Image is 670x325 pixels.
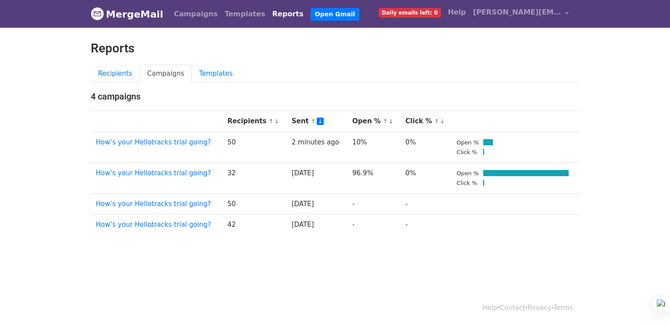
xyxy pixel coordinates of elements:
small: Click % [457,149,478,155]
th: Open % [347,111,400,132]
td: 10% [347,132,400,162]
a: ↑ [383,118,388,125]
a: Campaigns [140,65,192,83]
td: - [347,193,400,214]
a: Terms [553,304,573,312]
th: Click % [400,111,451,132]
h4: 4 campaigns [91,91,580,102]
a: Templates [192,65,240,83]
a: MergeMail [91,5,163,23]
a: Recipients [91,65,140,83]
a: Privacy [527,304,551,312]
small: Open % [457,170,479,177]
td: 0% [400,132,451,162]
th: Recipients [222,111,286,132]
a: ↑ [311,118,316,125]
a: How’s your Hellotracks trial going? [96,221,211,229]
td: 42 [222,214,286,235]
a: Reports [269,5,307,23]
td: 0% [400,162,451,193]
td: 50 [222,193,286,214]
a: Open Gmail [311,8,359,21]
span: [PERSON_NAME][EMAIL_ADDRESS][DOMAIN_NAME] [473,7,561,18]
a: Help [444,4,470,21]
td: 32 [222,162,286,193]
a: Templates [221,5,269,23]
a: ↑ [269,118,274,125]
small: Open % [457,139,479,146]
td: - [400,193,451,214]
a: ↓ [389,118,393,125]
a: ↓ [440,118,445,125]
a: Daily emails left: 0 [375,4,444,21]
span: Daily emails left: 0 [379,8,441,18]
a: ↑ [434,118,439,125]
td: - [400,214,451,235]
a: ↓ [317,118,324,125]
small: Click % [457,180,478,186]
a: How’s your Hellotracks trial going? [96,138,211,146]
td: 96.9% [347,162,400,193]
a: ↓ [274,118,279,125]
td: 50 [222,132,286,162]
a: Campaigns [170,5,221,23]
a: How’s your Hellotracks trial going? [96,200,211,208]
td: [DATE] [286,214,347,235]
a: Contact [500,304,525,312]
a: Help [482,304,497,312]
th: Sent [286,111,347,132]
img: MergeMail logo [91,7,104,20]
td: 2 minutes ago [286,132,347,162]
td: - [347,214,400,235]
td: [DATE] [286,162,347,193]
a: [PERSON_NAME][EMAIL_ADDRESS][DOMAIN_NAME] [470,4,573,24]
a: How’s your Hellotracks trial going? [96,169,211,177]
h2: Reports [91,41,580,56]
td: [DATE] [286,193,347,214]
